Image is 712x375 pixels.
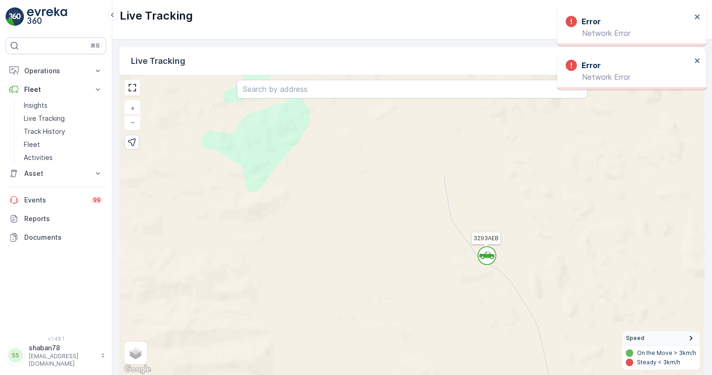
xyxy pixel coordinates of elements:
[6,228,106,247] a: Documents
[24,169,88,178] p: Asset
[626,334,644,342] span: Speed
[130,118,135,126] span: −
[29,343,96,353] p: shaban78
[566,29,691,37] p: Network Error
[125,81,139,95] a: View Fullscreen
[24,101,48,110] p: Insights
[566,73,691,81] p: Network Error
[24,233,103,242] p: Documents
[6,336,106,341] span: v 1.48.1
[24,85,88,94] p: Fleet
[6,7,24,26] img: logo
[20,99,106,112] a: Insights
[27,7,67,26] img: logo_light-DOdMpM7g.png
[582,16,601,27] h3: Error
[8,348,23,363] div: SS
[120,8,193,23] p: Live Tracking
[125,115,139,129] a: Zoom Out
[478,246,490,260] div: `
[125,101,139,115] a: Zoom In
[20,112,106,125] a: Live Tracking
[6,209,106,228] a: Reports
[24,114,65,123] p: Live Tracking
[694,13,701,22] button: close
[6,62,106,80] button: Operations
[237,80,588,98] input: Search by address
[24,140,40,149] p: Fleet
[6,164,106,183] button: Asset
[20,125,106,138] a: Track History
[24,66,88,76] p: Operations
[478,246,496,265] svg: `
[29,353,96,368] p: [EMAIL_ADDRESS][DOMAIN_NAME]
[90,42,100,49] p: ⌘B
[20,151,106,164] a: Activities
[24,153,53,162] p: Activities
[6,191,106,209] a: Events99
[582,60,601,71] h3: Error
[622,331,700,346] summary: Speed
[20,138,106,151] a: Fleet
[93,196,101,204] p: 99
[131,55,185,68] p: Live Tracking
[694,57,701,66] button: close
[637,349,696,357] p: On the Move > 3km/h
[130,104,135,112] span: +
[6,343,106,368] button: SSshaban78[EMAIL_ADDRESS][DOMAIN_NAME]
[24,195,86,205] p: Events
[24,127,65,136] p: Track History
[125,343,146,363] a: Layers
[24,214,103,223] p: Reports
[637,359,680,366] p: Steady < 3km/h
[6,80,106,99] button: Fleet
